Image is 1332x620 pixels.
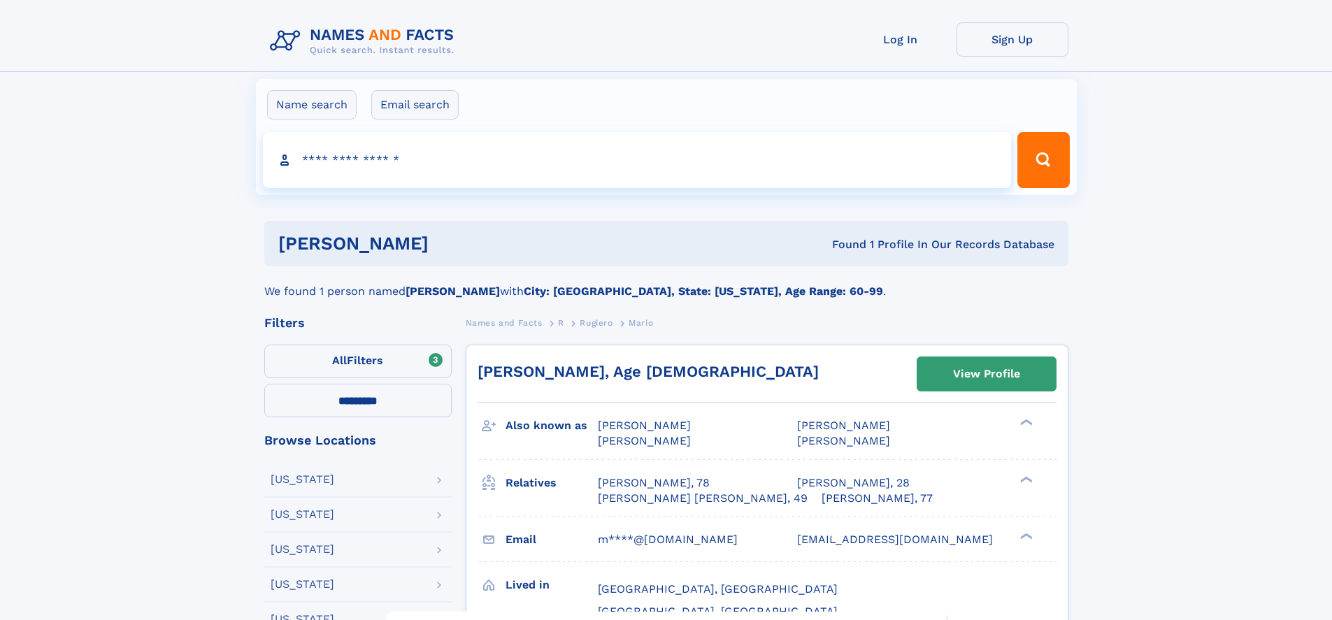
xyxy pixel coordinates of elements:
[598,582,838,596] span: [GEOGRAPHIC_DATA], [GEOGRAPHIC_DATA]
[264,434,452,447] div: Browse Locations
[271,544,334,555] div: [US_STATE]
[580,314,613,331] a: Rugiero
[264,22,466,60] img: Logo Names and Facts
[558,314,564,331] a: R
[506,528,598,551] h3: Email
[406,284,500,298] b: [PERSON_NAME]
[332,354,347,367] span: All
[267,90,357,120] label: Name search
[629,318,653,328] span: Mario
[797,533,993,546] span: [EMAIL_ADDRESS][DOMAIN_NAME]
[822,491,933,506] a: [PERSON_NAME], 77
[1017,418,1033,427] div: ❯
[630,237,1054,252] div: Found 1 Profile In Our Records Database
[580,318,613,328] span: Rugiero
[278,235,631,252] h1: [PERSON_NAME]
[263,132,1012,188] input: search input
[598,605,838,618] span: [GEOGRAPHIC_DATA], [GEOGRAPHIC_DATA]
[264,266,1068,300] div: We found 1 person named with .
[271,509,334,520] div: [US_STATE]
[797,419,890,432] span: [PERSON_NAME]
[1017,531,1033,540] div: ❯
[598,419,691,432] span: [PERSON_NAME]
[466,314,543,331] a: Names and Facts
[845,22,957,57] a: Log In
[506,573,598,597] h3: Lived in
[271,579,334,590] div: [US_STATE]
[917,357,1056,391] a: View Profile
[264,345,452,378] label: Filters
[797,434,890,447] span: [PERSON_NAME]
[598,434,691,447] span: [PERSON_NAME]
[953,358,1020,390] div: View Profile
[797,475,910,491] a: [PERSON_NAME], 28
[598,475,710,491] a: [PERSON_NAME], 78
[506,414,598,438] h3: Also known as
[506,471,598,495] h3: Relatives
[558,318,564,328] span: R
[1017,475,1033,484] div: ❯
[524,284,883,298] b: City: [GEOGRAPHIC_DATA], State: [US_STATE], Age Range: 60-99
[1017,132,1069,188] button: Search Button
[478,363,819,380] a: [PERSON_NAME], Age [DEMOGRAPHIC_DATA]
[271,474,334,485] div: [US_STATE]
[957,22,1068,57] a: Sign Up
[598,491,808,506] a: [PERSON_NAME] [PERSON_NAME], 49
[371,90,459,120] label: Email search
[264,317,452,329] div: Filters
